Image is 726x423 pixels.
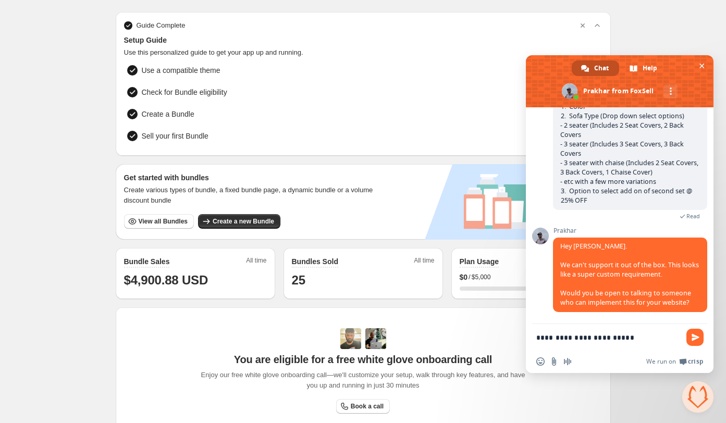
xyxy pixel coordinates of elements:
span: Audio message [563,357,572,366]
span: Chat [594,60,609,76]
span: Sell your first Bundle [142,131,208,141]
span: Create a Bundle [142,109,194,119]
div: Close chat [682,381,713,413]
span: Option to select add on of second set @ 25% OFF [561,186,699,205]
button: View all Bundles [124,214,194,229]
h3: Get started with bundles [124,172,383,183]
span: Enjoy our free white glove onboarding call—we'll customize your setup, walk through key features,... [195,370,531,391]
span: Send a file [550,357,558,366]
span: Check for Bundle eligibility [142,87,227,97]
span: $5,000 [472,273,491,281]
span: Insert an emoji [536,357,545,366]
span: Close chat [696,60,707,71]
span: Send [686,329,704,346]
h1: $4,900.88 USD [124,272,267,289]
img: Prakhar [365,328,386,349]
div: / [460,272,602,282]
span: Setup Guide [124,35,602,45]
img: Adi [340,328,361,349]
span: $ 0 [460,272,468,282]
a: We run onCrisp [646,357,703,366]
span: Prakhar [553,227,707,234]
span: Use this personalized guide to get your app up and running. [124,47,602,58]
span: Read [686,213,700,220]
span: Create a new Bundle [213,217,274,226]
span: Help [643,60,657,76]
span: Guide Complete [137,20,186,31]
span: Crisp [688,357,703,366]
span: All time [414,256,434,268]
span: Create various types of bundle, a fixed bundle page, a dynamic bundle or a volume discount bundle [124,185,383,206]
span: You are eligible for a free white glove onboarding call [234,353,492,366]
span: Use a compatible theme [142,65,220,76]
h2: Bundles Sold [292,256,338,267]
div: Chat [572,60,619,76]
textarea: Compose your message... [536,333,680,342]
span: All time [246,256,266,268]
span: Hey [PERSON_NAME]. We can't support it out of the box. This looks like a super custom requirement... [560,242,699,307]
span: View all Bundles [139,217,188,226]
span: Book a call [351,402,384,410]
h1: 25 [292,272,435,289]
div: Help [620,60,668,76]
a: Book a call [336,399,390,414]
h2: Bundle Sales [124,256,170,267]
button: Create a new Bundle [198,214,280,229]
span: Sofa Type (Drop down select options) [561,111,684,121]
span: Hey [PERSON_NAME], are we able to test out another type of bundle? The buy box would include thes... [560,74,700,205]
span: We run on [646,357,676,366]
div: More channels [663,84,678,98]
h2: Plan Usage [460,256,499,267]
